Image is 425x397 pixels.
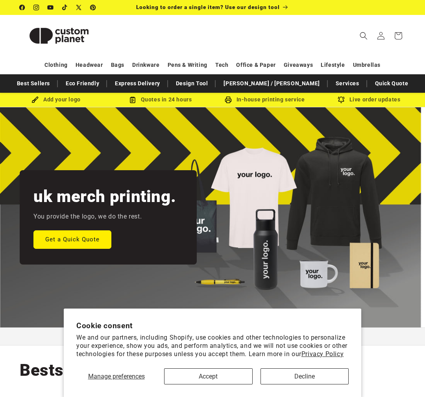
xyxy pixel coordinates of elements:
div: In-house printing service [213,95,317,105]
img: Custom Planet [20,18,98,53]
span: Looking to order a single item? Use our design tool [136,4,280,10]
a: Get a Quick Quote [33,230,111,248]
a: Privacy Policy [301,350,344,358]
a: Headwear [76,58,103,72]
div: Live order updates [317,95,421,105]
a: Services [332,77,363,90]
h2: Bestselling Printed Merch. [20,360,227,381]
a: Office & Paper [236,58,275,72]
a: Bags [111,58,124,72]
h2: uk merch printing. [33,186,176,207]
a: Best Sellers [13,77,54,90]
p: We and our partners, including Shopify, use cookies and other technologies to personalize your ex... [76,334,349,358]
a: Design Tool [172,77,212,90]
button: Decline [261,368,349,384]
a: Quick Quote [371,77,412,90]
h2: Cookie consent [76,321,349,330]
img: Brush Icon [31,96,39,103]
a: Eco Friendly [62,77,103,90]
a: Clothing [44,58,68,72]
div: Add your logo [4,95,108,105]
a: Lifestyle [321,58,345,72]
a: Drinkware [132,58,159,72]
a: [PERSON_NAME] / [PERSON_NAME] [220,77,323,90]
a: Express Delivery [111,77,164,90]
a: Pens & Writing [168,58,207,72]
a: Custom Planet [17,15,102,56]
button: Manage preferences [76,368,156,384]
img: In-house printing [225,96,232,103]
img: Order updates [338,96,345,103]
span: Manage preferences [88,373,145,380]
a: Umbrellas [353,58,381,72]
a: Giveaways [284,58,313,72]
summary: Search [355,27,372,44]
div: Quotes in 24 hours [108,95,213,105]
button: Accept [164,368,253,384]
p: You provide the logo, we do the rest. [33,211,142,222]
a: Tech [215,58,228,72]
img: Order Updates Icon [129,96,136,103]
